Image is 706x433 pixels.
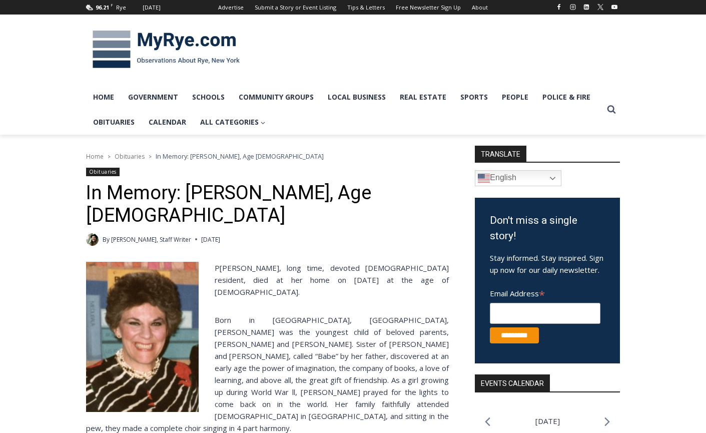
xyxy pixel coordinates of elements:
a: Local Business [321,85,393,110]
img: Phyllis McBride [86,262,199,412]
a: Government [121,85,185,110]
span: F [111,2,113,8]
a: Calendar [142,110,193,135]
a: Community Groups [232,85,321,110]
a: Police & Fire [535,85,597,110]
span: > [149,153,152,160]
span: All Categories [200,117,266,128]
a: Obituaries [86,110,142,135]
a: X [594,1,606,13]
nav: Breadcrumbs [86,151,449,161]
h1: In Memory: [PERSON_NAME], Age [DEMOGRAPHIC_DATA] [86,182,449,227]
a: Previous month [485,417,490,426]
p: Stay informed. Stay inspired. Sign up now for our daily newsletter. [490,252,605,276]
img: (PHOTO: MyRye.com Intern and Editor Tucker Smith. Contributed.)Tucker Smith, MyRye.com [86,233,99,246]
h2: Events Calendar [475,374,550,391]
a: Next month [604,417,610,426]
a: Instagram [567,1,579,13]
img: MyRye.com [86,24,246,76]
h3: Don't miss a single story! [490,213,605,244]
a: English [475,170,561,186]
a: Home [86,85,121,110]
time: [DATE] [201,235,220,244]
div: [DATE] [143,3,161,12]
a: Sports [453,85,495,110]
span: P [PERSON_NAME], long time, devoted [DEMOGRAPHIC_DATA] resident, died at her home on [DATE] at th... [215,263,449,297]
button: View Search Form [602,101,620,119]
span: Born in [GEOGRAPHIC_DATA], [GEOGRAPHIC_DATA], [PERSON_NAME] was the youngest child of beloved par... [86,315,449,433]
a: YouTube [608,1,620,13]
a: People [495,85,535,110]
span: By [103,235,110,244]
span: In Memory: [PERSON_NAME], Age [DEMOGRAPHIC_DATA] [156,152,324,161]
span: 96.21 [96,4,109,11]
a: Schools [185,85,232,110]
span: > [108,153,111,160]
a: Real Estate [393,85,453,110]
a: Obituaries [115,152,145,161]
a: All Categories [193,110,273,135]
strong: TRANSLATE [475,146,526,162]
nav: Primary Navigation [86,85,602,135]
label: Email Address [490,283,600,301]
li: [DATE] [535,414,560,428]
a: [PERSON_NAME], Staff Writer [111,235,191,244]
a: Author image [86,233,99,246]
div: Rye [116,3,126,12]
a: Linkedin [580,1,592,13]
img: en [478,172,490,184]
a: Home [86,152,104,161]
a: Facebook [553,1,565,13]
a: Obituaries [86,168,120,176]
